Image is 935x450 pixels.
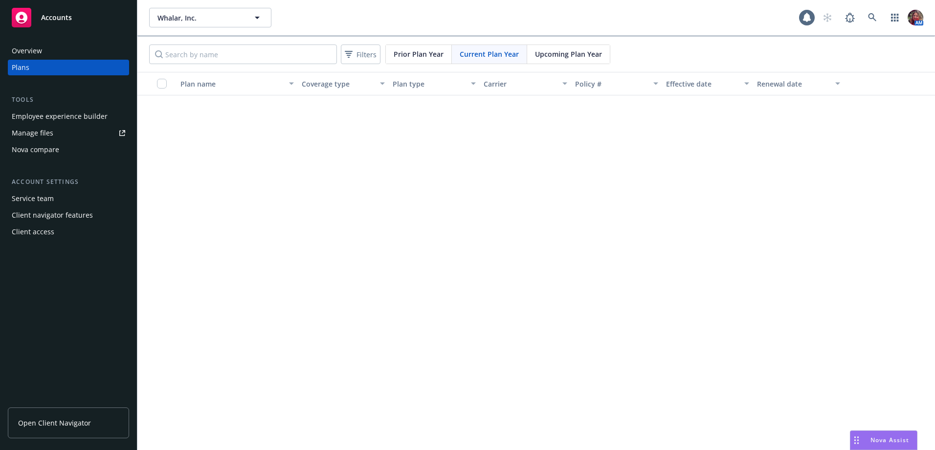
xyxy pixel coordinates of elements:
input: Select all [157,79,167,89]
div: Account settings [8,177,129,187]
button: Policy # [571,72,662,95]
img: photo [908,10,923,25]
span: Nova Assist [870,436,909,444]
div: Drag to move [850,431,863,450]
div: Effective date [666,79,738,89]
div: Employee experience builder [12,109,108,124]
div: Tools [8,95,129,105]
button: Nova Assist [850,430,917,450]
a: Service team [8,191,129,206]
div: Overview [12,43,42,59]
a: Employee experience builder [8,109,129,124]
button: Plan type [389,72,480,95]
div: Coverage type [302,79,374,89]
a: Overview [8,43,129,59]
button: Renewal date [753,72,844,95]
span: Upcoming Plan Year [535,49,602,59]
a: Report a Bug [840,8,860,27]
input: Search by name [149,45,337,64]
button: Whalar, Inc. [149,8,271,27]
div: Client access [12,224,54,240]
span: Prior Plan Year [394,49,444,59]
a: Manage files [8,125,129,141]
button: Filters [341,45,380,64]
span: Open Client Navigator [18,418,91,428]
div: Nova compare [12,142,59,157]
span: Current Plan Year [460,49,519,59]
a: Client access [8,224,129,240]
button: Coverage type [298,72,389,95]
a: Client navigator features [8,207,129,223]
div: Plans [12,60,29,75]
div: Manage files [12,125,53,141]
span: Filters [343,47,378,62]
a: Accounts [8,4,129,31]
button: Effective date [662,72,753,95]
div: Plan type [393,79,465,89]
a: Search [863,8,882,27]
span: Whalar, Inc. [157,13,242,23]
a: Start snowing [818,8,837,27]
div: Policy # [575,79,647,89]
div: Service team [12,191,54,206]
button: Plan name [177,72,298,95]
span: Accounts [41,14,72,22]
a: Nova compare [8,142,129,157]
div: Client navigator features [12,207,93,223]
span: Filters [356,49,377,60]
a: Plans [8,60,129,75]
a: Switch app [885,8,905,27]
div: Carrier [484,79,556,89]
div: Plan name [180,79,283,89]
button: Carrier [480,72,571,95]
div: Renewal date [757,79,829,89]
